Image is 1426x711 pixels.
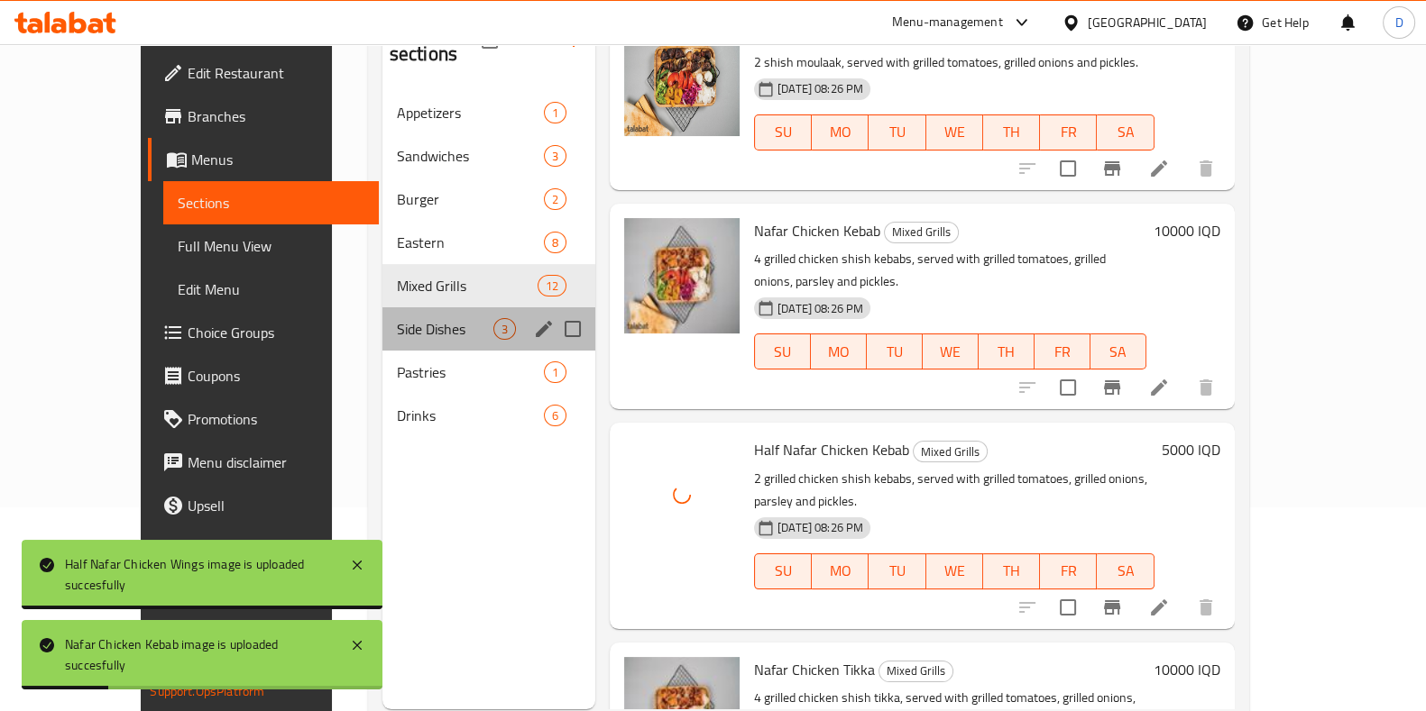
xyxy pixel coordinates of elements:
[770,80,870,97] span: [DATE] 08:26 PM
[867,333,923,369] button: TU
[818,339,860,365] span: MO
[879,661,953,682] div: Mixed Grills
[163,224,379,268] a: Full Menu View
[148,95,379,138] a: Branches
[382,178,595,221] div: Burger2
[1040,553,1097,589] button: FR
[913,441,988,462] div: Mixed Grills
[178,235,364,257] span: Full Menu View
[754,553,812,589] button: SU
[1049,369,1087,406] span: Select to update
[754,217,880,244] span: Nafar Chicken Kebab
[390,14,482,68] h2: Menu sections
[382,307,595,351] div: Side Dishes3edit
[382,221,595,264] div: Eastern8
[148,527,379,570] a: Coverage Report
[150,679,264,703] a: Support.OpsPlatform
[1184,147,1228,190] button: delete
[545,148,566,165] span: 3
[148,397,379,441] a: Promotions
[1148,377,1170,398] a: Edit menu item
[538,278,566,295] span: 12
[148,311,379,354] a: Choice Groups
[188,538,364,560] span: Coverage Report
[1088,13,1207,32] div: [GEOGRAPHIC_DATA]
[754,114,812,150] button: SU
[65,554,332,595] div: Half Nafar Chicken Wings image is uploaded succesfully
[65,634,332,675] div: Nafar Chicken Kebab image is uploaded succesfully
[397,102,544,123] span: Appetizers
[188,105,364,127] span: Branches
[754,468,1155,513] p: 2 grilled chicken shish kebabs, served with grilled tomatoes, grilled onions, parsley and pickles.
[983,114,1040,150] button: TH
[754,436,909,463] span: Half Nafar Chicken Kebab
[545,191,566,208] span: 2
[869,553,925,589] button: TU
[926,553,983,589] button: WE
[990,119,1033,145] span: TH
[545,234,566,251] span: 8
[1090,586,1134,629] button: Branch-specific-item
[397,361,544,383] span: Pastries
[884,222,959,243] div: Mixed Grills
[188,365,364,387] span: Coupons
[1049,150,1087,187] span: Select to update
[382,351,595,394] div: Pastries1
[1097,114,1154,150] button: SA
[188,322,364,343] span: Choice Groups
[1047,558,1090,584] span: FR
[545,105,566,122] span: 1
[762,119,805,145] span: SU
[879,661,952,681] span: Mixed Grills
[544,145,566,167] div: items
[934,558,976,584] span: WE
[1394,13,1403,32] span: D
[397,232,544,253] span: Eastern
[885,222,958,242] span: Mixed Grills
[148,484,379,527] a: Upsell
[1090,333,1146,369] button: SA
[188,495,364,516] span: Upsell
[1035,333,1090,369] button: FR
[397,275,538,296] span: Mixed Grills
[876,119,918,145] span: TU
[874,339,915,365] span: TU
[178,192,364,214] span: Sections
[178,278,364,300] span: Edit Menu
[1042,339,1083,365] span: FR
[1162,21,1220,46] h6: 7000 IQD
[382,394,595,437] div: Drinks6
[754,248,1146,293] p: 4 grilled chicken shish kebabs, served with grilled tomatoes, grilled onions, parsley and pickles.
[1184,366,1228,409] button: delete
[770,300,870,317] span: [DATE] 08:26 PM
[990,558,1033,584] span: TH
[1154,657,1220,682] h6: 10000 IQD
[382,134,595,178] div: Sandwiches3
[544,405,566,426] div: items
[811,333,867,369] button: MO
[188,62,364,84] span: Edit Restaurant
[545,407,566,424] span: 6
[494,321,515,338] span: 3
[1049,588,1087,626] span: Select to update
[544,102,566,123] div: items
[397,318,493,340] span: Side Dishes
[1098,339,1139,365] span: SA
[148,51,379,95] a: Edit Restaurant
[397,145,544,167] div: Sandwiches
[624,21,740,136] img: Half Nafar Moulaak
[397,405,544,426] span: Drinks
[163,268,379,311] a: Edit Menu
[979,333,1035,369] button: TH
[869,114,925,150] button: TU
[382,84,595,444] nav: Menu sections
[926,114,983,150] button: WE
[1154,218,1220,243] h6: 10000 IQD
[812,553,869,589] button: MO
[892,12,1003,33] div: Menu-management
[530,315,557,342] button: edit
[1104,119,1146,145] span: SA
